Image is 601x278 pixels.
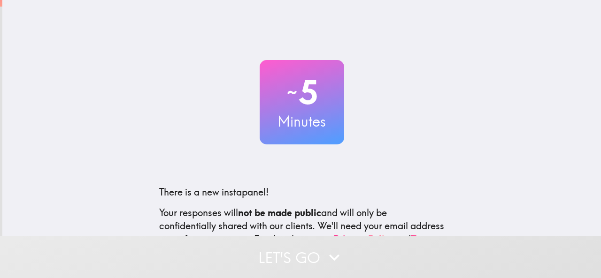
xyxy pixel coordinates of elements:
h3: Minutes [260,112,344,131]
p: Your responses will and will only be confidentially shared with our clients. We'll need your emai... [159,206,445,246]
b: not be made public [238,207,321,218]
h2: 5 [260,73,344,112]
span: ~ [285,78,299,106]
a: Terms [411,233,437,245]
a: Privacy Policy [333,233,394,245]
span: There is a new instapanel! [159,186,269,198]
